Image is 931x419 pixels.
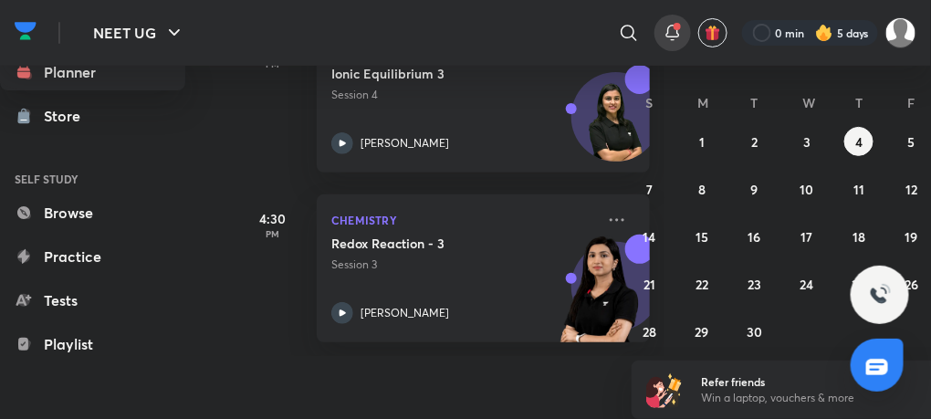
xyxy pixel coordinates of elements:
h5: Redox Reaction - 3 [331,235,559,253]
button: September 3, 2025 [792,127,821,156]
abbr: September 8, 2025 [698,181,706,198]
img: Company Logo [15,17,37,45]
abbr: September 4, 2025 [855,133,863,151]
button: September 28, 2025 [635,317,664,346]
abbr: Friday [908,94,915,111]
abbr: September 2, 2025 [751,133,758,151]
button: September 25, 2025 [844,269,873,299]
button: September 12, 2025 [897,174,926,204]
abbr: September 14, 2025 [643,228,656,246]
h5: Ionic Equilibrium 3 [331,65,559,83]
abbr: September 24, 2025 [800,276,813,293]
abbr: September 17, 2025 [800,228,812,246]
button: September 26, 2025 [897,269,926,299]
a: Company Logo [15,17,37,49]
p: Win a laptop, vouchers & more [702,390,926,406]
abbr: Wednesday [802,94,815,111]
abbr: September 5, 2025 [908,133,915,151]
button: September 2, 2025 [740,127,769,156]
abbr: Tuesday [751,94,758,111]
abbr: September 22, 2025 [696,276,708,293]
p: [PERSON_NAME] [361,305,449,321]
abbr: September 26, 2025 [905,276,918,293]
abbr: September 23, 2025 [748,276,761,293]
button: September 29, 2025 [687,317,717,346]
button: September 14, 2025 [635,222,664,251]
abbr: September 7, 2025 [646,181,653,198]
p: Session 3 [331,257,595,273]
button: September 24, 2025 [792,269,821,299]
button: September 23, 2025 [740,269,769,299]
button: September 8, 2025 [687,174,717,204]
abbr: September 15, 2025 [696,228,708,246]
img: streak [815,24,833,42]
abbr: Sunday [646,94,654,111]
abbr: Monday [697,94,708,111]
abbr: September 12, 2025 [905,181,917,198]
abbr: September 19, 2025 [905,228,918,246]
button: September 17, 2025 [792,222,821,251]
p: PM [236,58,309,69]
button: September 9, 2025 [740,174,769,204]
div: Store [44,105,91,127]
img: VAISHNAVI DWIVEDI [885,17,916,48]
abbr: September 10, 2025 [800,181,813,198]
p: [PERSON_NAME] [361,135,449,152]
abbr: September 11, 2025 [853,181,864,198]
button: September 1, 2025 [687,127,717,156]
abbr: September 25, 2025 [853,276,866,293]
img: Avatar [572,82,660,170]
abbr: Thursday [855,94,863,111]
button: September 11, 2025 [844,174,873,204]
button: September 10, 2025 [792,174,821,204]
button: September 22, 2025 [687,269,717,299]
button: September 15, 2025 [687,222,717,251]
abbr: September 21, 2025 [643,276,655,293]
button: September 18, 2025 [844,222,873,251]
button: September 30, 2025 [740,317,769,346]
img: referral [646,372,683,408]
p: PM [236,228,309,239]
img: avatar [705,25,721,41]
button: September 5, 2025 [897,127,926,156]
h5: 4:30 [236,209,309,228]
button: September 21, 2025 [635,269,664,299]
h6: Refer friends [702,373,926,390]
abbr: September 1, 2025 [699,133,705,151]
img: unacademy [549,235,650,361]
p: Chemistry [331,209,595,231]
abbr: September 29, 2025 [696,323,709,340]
abbr: September 30, 2025 [747,323,762,340]
abbr: September 9, 2025 [751,181,758,198]
img: ttu [869,284,891,306]
button: September 7, 2025 [635,174,664,204]
button: avatar [698,18,727,47]
p: Session 4 [331,87,595,103]
button: NEET UG [82,15,196,51]
button: September 4, 2025 [844,127,873,156]
abbr: September 28, 2025 [643,323,656,340]
abbr: September 18, 2025 [853,228,865,246]
button: September 19, 2025 [897,222,926,251]
abbr: September 3, 2025 [803,133,811,151]
button: September 16, 2025 [740,222,769,251]
abbr: September 16, 2025 [748,228,761,246]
